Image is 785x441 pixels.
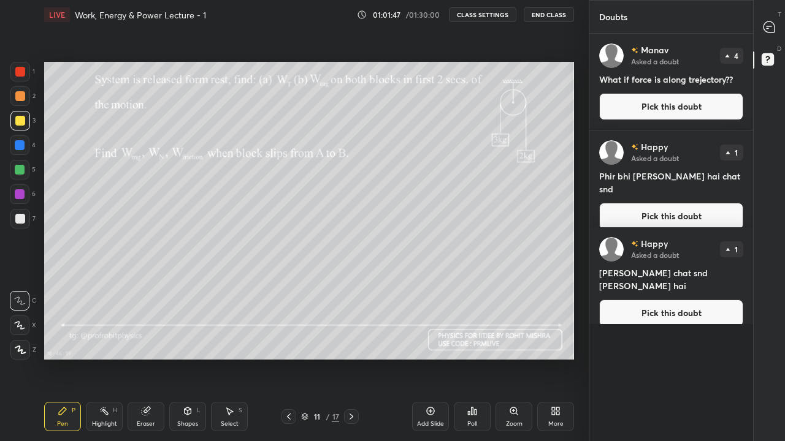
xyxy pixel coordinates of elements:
h4: Work, Energy & Power Lecture - 1 [75,9,206,21]
p: Happy [641,239,668,249]
div: 3 [10,111,36,130]
div: S [239,407,242,413]
p: Manav [641,45,668,55]
div: Highlight [92,421,117,427]
h4: [PERSON_NAME] chat snd [PERSON_NAME] hai [599,266,743,292]
p: Doubts [589,1,637,33]
div: 5 [10,160,36,179]
button: End Class [524,7,574,22]
div: Pen [57,421,68,427]
div: Select [221,421,239,427]
div: grid [589,34,753,441]
p: 1 [735,149,738,156]
button: CLASS SETTINGS [449,7,516,22]
div: Z [10,340,36,360]
div: Add Slide [417,421,444,427]
div: Poll [467,421,477,427]
div: 4 [10,135,36,155]
button: Pick this doubt [599,203,743,230]
div: Zoom [506,421,523,427]
div: 11 [311,413,323,420]
p: Asked a doubt [631,250,679,260]
p: Asked a doubt [631,56,679,66]
div: X [10,315,36,335]
div: 6 [10,184,36,204]
img: default.png [599,140,624,165]
img: no-rating-badge.077c3623.svg [631,144,638,151]
div: L [197,407,201,413]
div: P [72,407,75,413]
div: 1 [10,62,35,81]
div: H [113,407,117,413]
div: Eraser [137,421,155,427]
div: Shapes [177,421,198,427]
img: no-rating-badge.077c3623.svg [631,241,638,247]
h4: What if force is along trejectory?? [599,73,743,86]
div: / [326,413,329,420]
div: More [548,421,564,427]
p: D [777,44,781,53]
p: 4 [734,52,738,59]
div: LIVE [44,7,70,22]
div: C [10,291,36,311]
button: Pick this doubt [599,300,743,326]
h4: Phir bhi [PERSON_NAME] hai chat snd [599,170,743,195]
p: T [778,10,781,19]
img: no-rating-badge.077c3623.svg [631,47,638,54]
div: 7 [10,209,36,228]
p: Asked a doubt [631,153,679,163]
p: 1 [735,246,738,253]
button: Pick this doubt [599,93,743,120]
div: 2 [10,86,36,106]
img: default.png [599,43,624,68]
div: 17 [332,411,339,422]
img: default.png [599,237,624,262]
p: Happy [641,142,668,152]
